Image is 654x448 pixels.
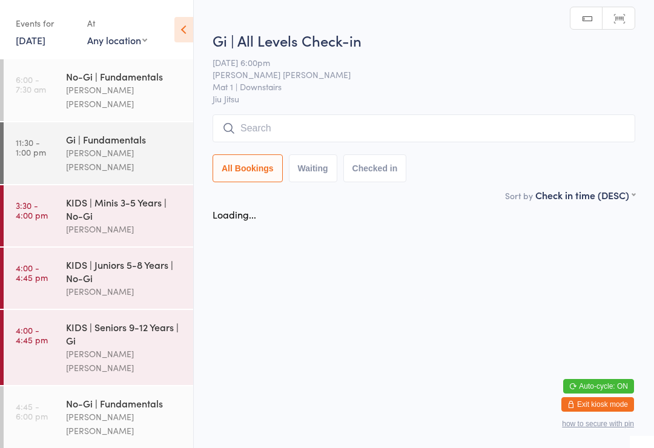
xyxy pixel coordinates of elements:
[66,146,183,174] div: [PERSON_NAME] [PERSON_NAME]
[562,420,634,428] button: how to secure with pin
[213,208,256,221] div: Loading...
[16,137,46,157] time: 11:30 - 1:00 pm
[4,310,193,385] a: 4:00 -4:45 pmKIDS | Seniors 9-12 Years | Gi[PERSON_NAME] [PERSON_NAME]
[213,56,616,68] span: [DATE] 6:00pm
[213,154,283,182] button: All Bookings
[66,196,183,222] div: KIDS | Minis 3-5 Years | No-Gi
[4,248,193,309] a: 4:00 -4:45 pmKIDS | Juniors 5-8 Years | No-Gi[PERSON_NAME]
[213,114,635,142] input: Search
[66,70,183,83] div: No-Gi | Fundamentals
[213,68,616,81] span: [PERSON_NAME] [PERSON_NAME]
[16,200,48,220] time: 3:30 - 4:00 pm
[535,188,635,202] div: Check in time (DESC)
[66,222,183,236] div: [PERSON_NAME]
[66,285,183,298] div: [PERSON_NAME]
[213,30,635,50] h2: Gi | All Levels Check-in
[4,59,193,121] a: 6:00 -7:30 amNo-Gi | Fundamentals[PERSON_NAME] [PERSON_NAME]
[16,33,45,47] a: [DATE]
[66,397,183,410] div: No-Gi | Fundamentals
[16,263,48,282] time: 4:00 - 4:45 pm
[16,401,48,421] time: 4:45 - 6:00 pm
[66,83,183,111] div: [PERSON_NAME] [PERSON_NAME]
[16,13,75,33] div: Events for
[343,154,407,182] button: Checked in
[563,379,634,394] button: Auto-cycle: ON
[66,258,183,285] div: KIDS | Juniors 5-8 Years | No-Gi
[16,325,48,344] time: 4:00 - 4:45 pm
[213,93,635,105] span: Jiu Jitsu
[87,13,147,33] div: At
[66,347,183,375] div: [PERSON_NAME] [PERSON_NAME]
[289,154,337,182] button: Waiting
[561,397,634,412] button: Exit kiosk mode
[16,74,46,94] time: 6:00 - 7:30 am
[4,185,193,246] a: 3:30 -4:00 pmKIDS | Minis 3-5 Years | No-Gi[PERSON_NAME]
[4,122,193,184] a: 11:30 -1:00 pmGi | Fundamentals[PERSON_NAME] [PERSON_NAME]
[213,81,616,93] span: Mat 1 | Downstairs
[4,386,193,448] a: 4:45 -6:00 pmNo-Gi | Fundamentals[PERSON_NAME] [PERSON_NAME]
[66,410,183,438] div: [PERSON_NAME] [PERSON_NAME]
[66,133,183,146] div: Gi | Fundamentals
[87,33,147,47] div: Any location
[66,320,183,347] div: KIDS | Seniors 9-12 Years | Gi
[505,189,533,202] label: Sort by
